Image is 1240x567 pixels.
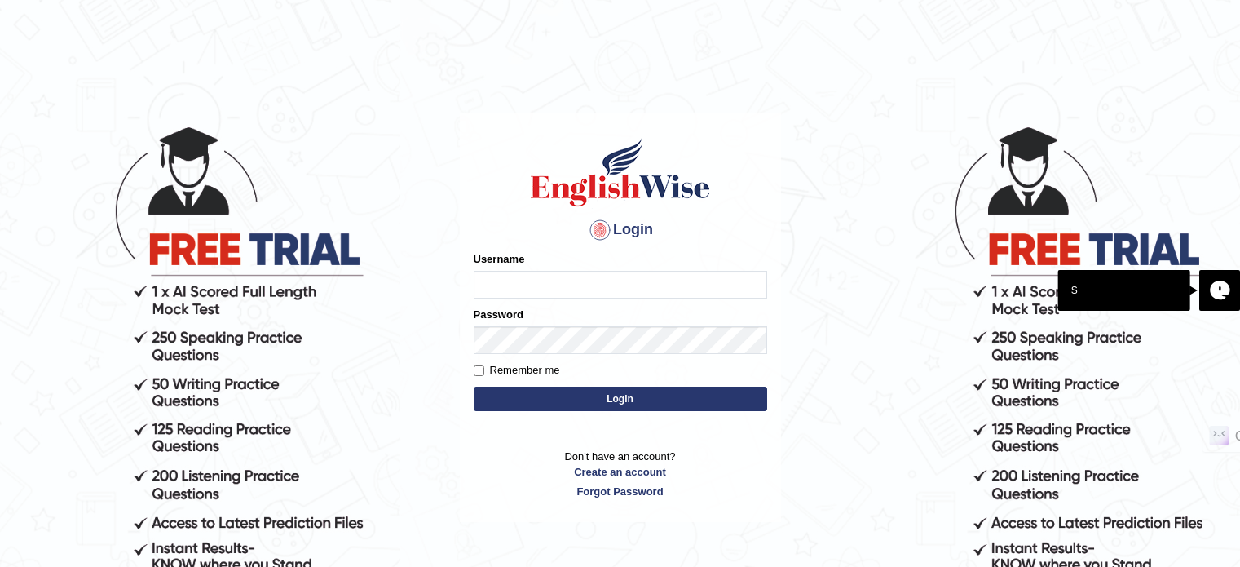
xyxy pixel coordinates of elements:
img: Logo of English Wise sign in for intelligent practice with AI [527,135,713,209]
button: Login [474,387,767,411]
label: Username [474,251,525,267]
label: Remember me [474,362,560,379]
input: Remember me [474,365,484,376]
h4: Login [474,217,767,243]
a: Forgot Password [474,484,767,499]
a: Create an account [474,464,767,480]
p: Don't have an account? [474,449,767,499]
label: Password [474,307,523,322]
